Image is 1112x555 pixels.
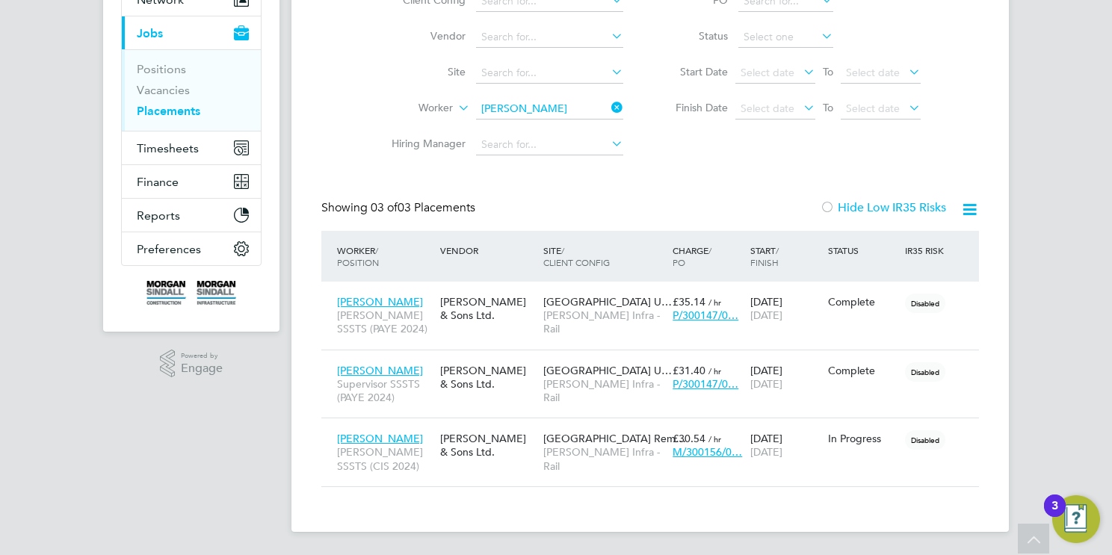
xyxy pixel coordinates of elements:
span: £30.54 [673,432,705,445]
div: Worker [333,237,436,276]
span: [GEOGRAPHIC_DATA] U… [543,295,672,308]
span: Reports [137,208,180,223]
span: Supervisor SSSTS (PAYE 2024) [337,377,433,404]
span: [PERSON_NAME] Infra - Rail [543,377,665,404]
div: Complete [828,364,898,377]
a: Go to home page [121,281,262,305]
span: Disabled [905,294,945,313]
div: Jobs [122,49,261,131]
label: Hiring Manager [380,137,466,150]
a: Positions [137,62,186,76]
span: Timesheets [137,141,199,155]
div: Start [747,237,824,276]
span: 03 of [371,200,398,215]
span: [PERSON_NAME] Infra - Rail [543,445,665,472]
a: Placements [137,104,200,118]
div: [PERSON_NAME] & Sons Ltd. [436,356,540,398]
input: Search for... [476,63,623,84]
div: [PERSON_NAME] & Sons Ltd. [436,424,540,466]
span: Select date [846,102,900,115]
label: Hide Low IR35 Risks [820,200,946,215]
span: Select date [741,102,794,115]
span: £31.40 [673,364,705,377]
a: Powered byEngage [160,350,223,378]
span: P/300147/0… [673,308,738,322]
a: Vacancies [137,83,190,97]
span: / Finish [750,244,779,268]
label: Start Date [661,65,728,78]
span: Jobs [137,26,163,40]
div: [PERSON_NAME] & Sons Ltd. [436,288,540,329]
span: Powered by [181,350,223,362]
input: Search for... [476,27,623,48]
span: [PERSON_NAME] SSSTS (CIS 2024) [337,445,433,472]
span: [PERSON_NAME] [337,432,423,445]
span: [GEOGRAPHIC_DATA] Rem… [543,432,686,445]
span: / hr [708,433,721,444]
span: Select date [846,66,900,79]
a: [PERSON_NAME]Supervisor SSSTS (PAYE 2024)[PERSON_NAME] & Sons Ltd.[GEOGRAPHIC_DATA] U…[PERSON_NAM... [333,356,979,368]
label: Worker [367,101,453,116]
span: [PERSON_NAME] [337,295,423,308]
div: [DATE] [747,356,824,398]
span: Disabled [905,362,945,382]
button: Open Resource Center, 3 new notifications [1052,495,1100,543]
a: [PERSON_NAME][PERSON_NAME] SSSTS (PAYE 2024)[PERSON_NAME] & Sons Ltd.[GEOGRAPHIC_DATA] U…[PERSON_... [333,287,979,300]
button: Timesheets [122,131,261,164]
div: Complete [828,295,898,308]
div: Showing [321,200,478,216]
label: Vendor [380,29,466,43]
span: M/300156/0… [673,445,742,459]
span: £35.14 [673,295,705,308]
span: To [818,98,838,117]
button: Finance [122,165,261,198]
span: / hr [708,297,721,308]
input: Select one [738,27,833,48]
input: Search for... [476,99,623,120]
span: Finance [137,175,179,189]
span: [PERSON_NAME] Infra - Rail [543,308,665,335]
span: / Position [337,244,379,268]
span: / PO [673,244,711,268]
span: [GEOGRAPHIC_DATA] U… [543,364,672,377]
div: [DATE] [747,288,824,329]
span: [DATE] [750,445,782,459]
span: / Client Config [543,244,610,268]
label: Finish Date [661,101,728,114]
span: [PERSON_NAME] SSSTS (PAYE 2024) [337,308,433,335]
span: Engage [181,362,223,375]
span: P/300147/0… [673,377,738,391]
span: Select date [741,66,794,79]
button: Jobs [122,16,261,49]
button: Preferences [122,232,261,265]
div: [DATE] [747,424,824,466]
span: 03 Placements [371,200,475,215]
label: Status [661,29,728,43]
div: In Progress [828,432,898,445]
span: [DATE] [750,377,782,391]
a: [PERSON_NAME][PERSON_NAME] SSSTS (CIS 2024)[PERSON_NAME] & Sons Ltd.[GEOGRAPHIC_DATA] Rem…[PERSON... [333,424,979,436]
div: Charge [669,237,747,276]
div: Vendor [436,237,540,264]
span: Preferences [137,242,201,256]
input: Search for... [476,134,623,155]
div: 3 [1051,506,1058,525]
label: Site [380,65,466,78]
span: To [818,62,838,81]
div: Site [540,237,669,276]
span: [DATE] [750,308,782,322]
img: morgansindall-logo-retina.png [146,281,236,305]
span: / hr [708,365,721,376]
div: IR35 Risk [901,237,953,264]
div: Status [824,237,902,264]
span: [PERSON_NAME] [337,364,423,377]
button: Reports [122,199,261,232]
span: Disabled [905,430,945,450]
